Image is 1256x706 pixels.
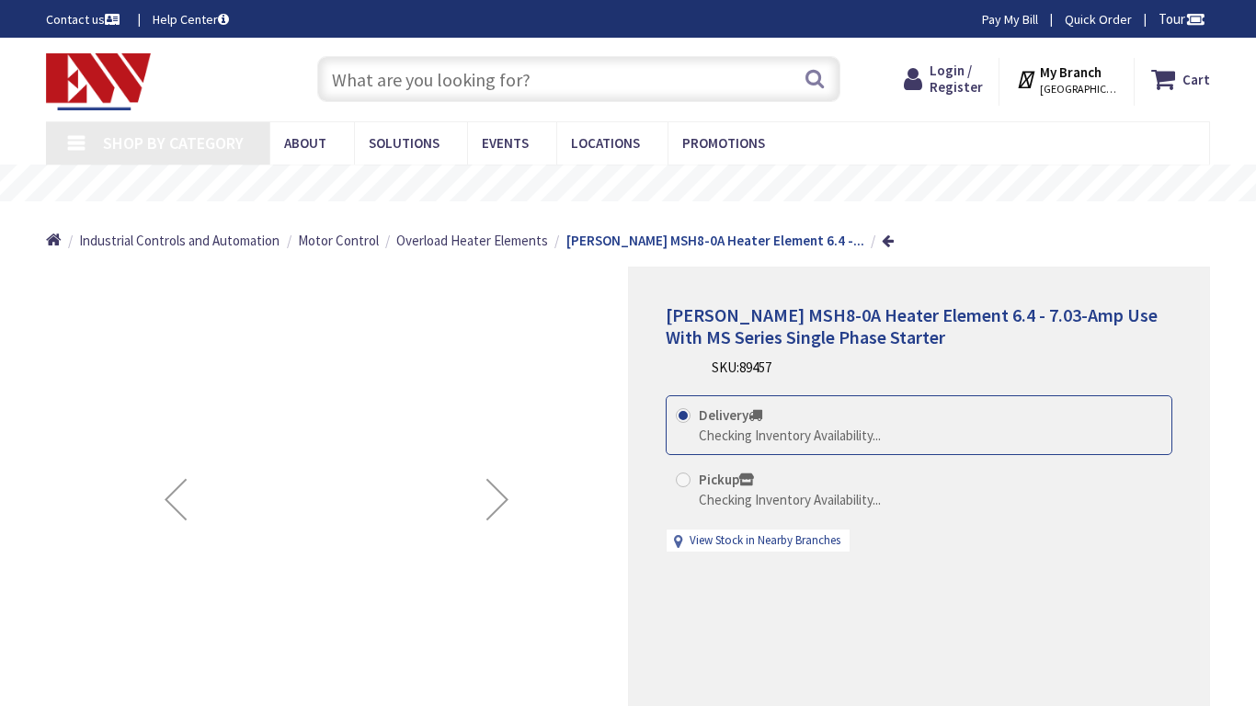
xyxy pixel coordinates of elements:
[139,302,212,697] div: Previous
[1040,63,1102,81] strong: My Branch
[712,358,771,377] div: SKU:
[1182,63,1210,96] strong: Cart
[1159,10,1205,28] span: Tour
[396,231,548,250] a: Overload Heater Elements
[1151,63,1210,96] a: Cart
[79,232,280,249] span: Industrial Controls and Automation
[298,231,379,250] a: Motor Control
[317,56,840,102] input: What are you looking for?
[1065,10,1132,28] a: Quick Order
[699,426,881,445] div: Checking Inventory Availability...
[1040,82,1118,97] span: [GEOGRAPHIC_DATA], [GEOGRAPHIC_DATA]
[1016,63,1118,96] div: My Branch [GEOGRAPHIC_DATA], [GEOGRAPHIC_DATA]
[369,134,440,152] span: Solutions
[566,232,864,249] strong: [PERSON_NAME] MSH8-0A Heater Element 6.4 -...
[284,134,326,152] span: About
[396,232,548,249] span: Overload Heater Elements
[699,490,881,509] div: Checking Inventory Availability...
[46,10,123,28] a: Contact us
[461,302,534,697] div: Next
[103,132,244,154] span: Shop By Category
[482,134,529,152] span: Events
[682,134,765,152] span: Promotions
[739,359,771,376] span: 89457
[666,303,1158,348] span: [PERSON_NAME] MSH8-0A Heater Element 6.4 - 7.03-Amp Use With MS Series Single Phase Starter
[571,134,640,152] span: Locations
[699,471,754,488] strong: Pickup
[904,63,983,96] a: Login / Register
[46,53,151,110] img: Electrical Wholesalers, Inc.
[690,532,840,550] a: View Stock in Nearby Branches
[930,62,983,96] span: Login / Register
[298,232,379,249] span: Motor Control
[699,406,762,424] strong: Delivery
[476,174,813,194] rs-layer: Free Same Day Pickup at 19 Locations
[79,231,280,250] a: Industrial Controls and Automation
[982,10,1038,28] a: Pay My Bill
[153,10,229,28] a: Help Center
